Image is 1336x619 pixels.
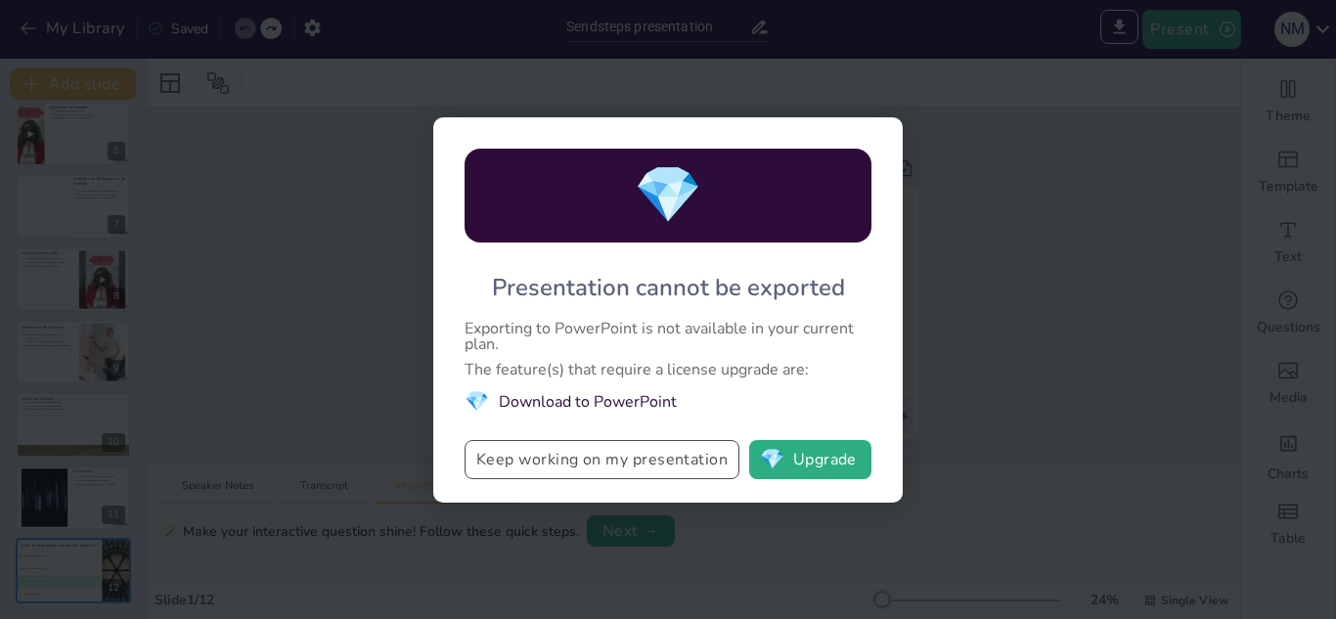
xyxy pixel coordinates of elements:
div: Presentation cannot be exported [492,270,845,305]
div: The feature(s) that require a license upgrade are: [465,362,871,377]
button: diamondUpgrade [749,440,871,479]
div: Exporting to PowerPoint is not available in your current plan. [465,321,871,352]
span: diamond [634,155,702,237]
span: diamond [760,450,784,469]
span: diamond [465,387,489,417]
li: Download to PowerPoint [465,387,871,417]
button: Keep working on my presentation [465,440,739,479]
